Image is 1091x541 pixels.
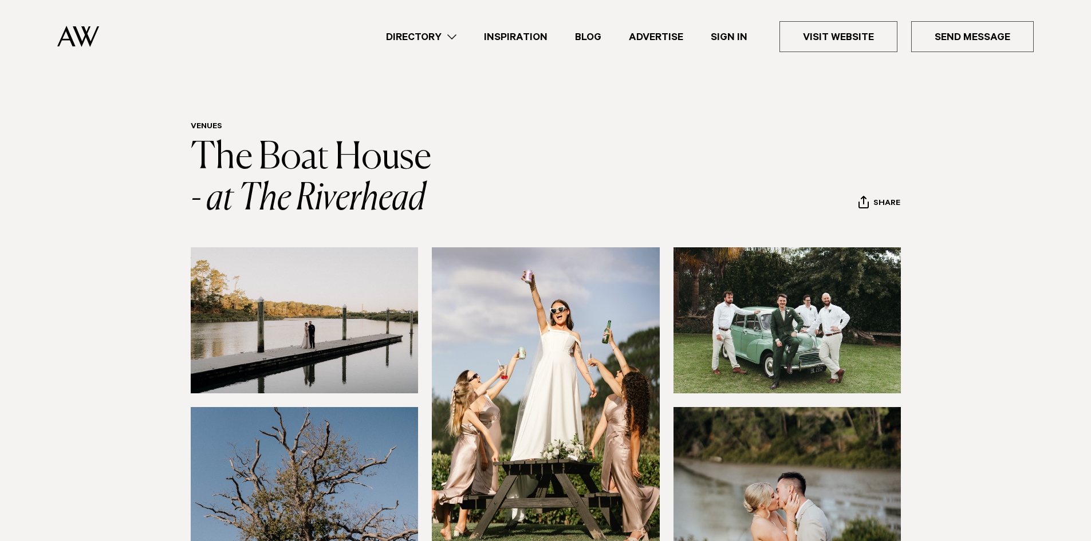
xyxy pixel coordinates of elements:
[561,29,615,45] a: Blog
[697,29,761,45] a: Sign In
[470,29,561,45] a: Inspiration
[779,21,897,52] a: Visit Website
[191,140,431,218] a: The Boat House - at The Riverhead
[873,199,900,210] span: Share
[615,29,697,45] a: Advertise
[858,195,901,212] button: Share
[673,247,901,393] img: groomsmen auckland wedding
[911,21,1034,52] a: Send Message
[191,123,222,132] a: Venues
[57,26,99,47] img: Auckland Weddings Logo
[372,29,470,45] a: Directory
